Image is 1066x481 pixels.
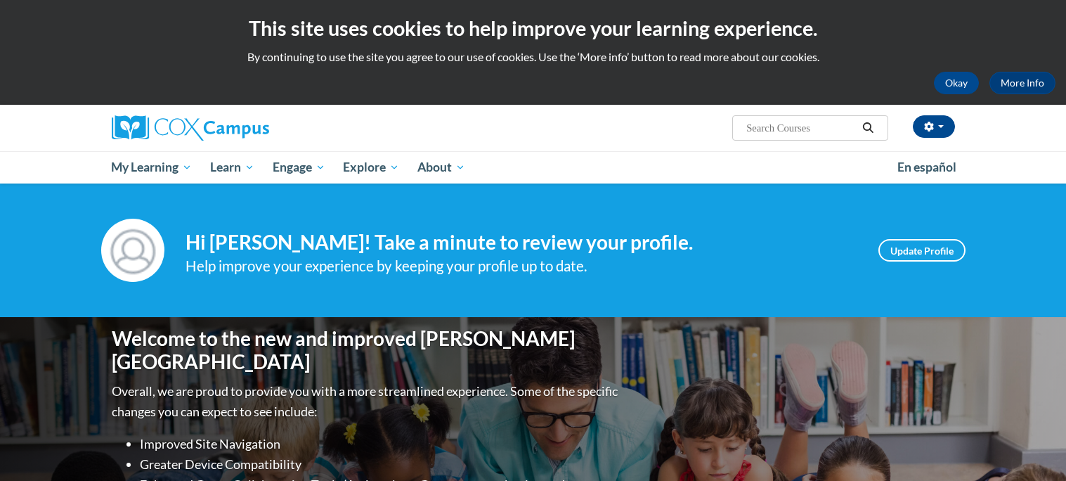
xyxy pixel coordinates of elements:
[111,159,192,176] span: My Learning
[186,255,857,278] div: Help improve your experience by keeping your profile up to date.
[103,151,202,184] a: My Learning
[989,72,1055,94] a: More Info
[913,115,955,138] button: Account Settings
[273,159,325,176] span: Engage
[888,153,966,182] a: En español
[857,120,878,136] button: Search
[112,115,269,141] img: Cox Campus
[11,49,1055,65] p: By continuing to use the site you agree to our use of cookies. Use the ‘More info’ button to read...
[264,151,334,184] a: Engage
[140,454,621,475] li: Greater Device Compatibility
[101,219,164,282] img: Profile Image
[140,434,621,454] li: Improved Site Navigation
[112,381,621,422] p: Overall, we are proud to provide you with a more streamlined experience. Some of the specific cha...
[186,231,857,255] h4: Hi [PERSON_NAME]! Take a minute to review your profile.
[201,151,264,184] a: Learn
[417,159,465,176] span: About
[112,115,379,141] a: Cox Campus
[210,159,254,176] span: Learn
[897,160,956,174] span: En español
[112,327,621,374] h1: Welcome to the new and improved [PERSON_NAME][GEOGRAPHIC_DATA]
[91,151,976,184] div: Main menu
[745,120,857,136] input: Search Courses
[934,72,979,94] button: Okay
[878,239,966,262] a: Update Profile
[11,14,1055,42] h2: This site uses cookies to help improve your learning experience.
[343,159,399,176] span: Explore
[408,151,474,184] a: About
[334,151,408,184] a: Explore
